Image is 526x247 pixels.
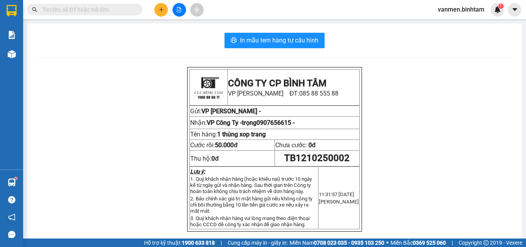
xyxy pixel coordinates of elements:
[211,155,219,162] strong: 0đ
[144,239,215,247] span: Hỗ trợ kỹ thuật:
[224,33,325,48] button: printerIn mẫu tem hàng tự cấu hình
[228,78,327,89] strong: CÔNG TY CP BÌNH TÂM
[8,50,16,58] img: warehouse-icon
[176,7,182,12] span: file-add
[432,5,491,14] span: vanmen.binhtam
[386,241,389,244] span: ⚪️
[217,131,266,138] span: 1 thùng xop trang
[231,37,237,44] span: printer
[190,176,312,194] span: 1. Quý khách nhận hàng (hoặc khiếu nại) trước 10 ngày kể từ ngày gửi và nhận hàng. Sau thời gian ...
[8,213,15,221] span: notification
[452,239,453,247] span: |
[191,70,226,105] img: logo
[8,231,15,238] span: message
[390,239,446,247] span: Miền Bắc
[190,3,204,17] button: aim
[284,153,350,163] span: TB1210250002
[190,119,295,126] span: Nhận:
[42,5,133,14] input: Tìm tên, số ĐT hoặc mã đơn
[221,239,222,247] span: |
[190,196,312,214] span: 2. Bảo chính xác giá trị mặt hàng gửi nếu không công ty chỉ bồi thường bằng 10 lần tiền giá cước ...
[299,90,338,97] span: 085 88 555 88
[32,7,37,12] span: search
[190,131,266,138] span: Tên hàng:
[483,240,489,245] span: copyright
[7,5,17,17] img: logo-vxr
[207,119,295,126] span: VP Công Ty -
[8,178,16,187] img: warehouse-icon
[190,141,238,149] span: Cước rồi:
[228,239,288,247] span: Cung cấp máy in - giấy in:
[190,108,201,115] span: Gửi:
[319,192,354,197] span: 11:31:57 [DATE]
[498,3,504,9] sup: 1
[228,90,339,97] span: VP [PERSON_NAME] ĐT:
[8,31,16,39] img: solution-icon
[242,119,295,126] span: trọng
[319,199,359,205] span: [PERSON_NAME]
[508,3,521,17] button: caret-down
[314,240,384,246] strong: 0708 023 035 - 0935 103 250
[190,215,309,227] span: 3. Quý khách nhận hàng vui lòng mang theo điện thoại hoặc CCCD đề công ty xác nhận để giao nhận h...
[494,6,501,13] img: icon-new-feature
[290,239,384,247] span: Miền Nam
[190,155,219,162] span: Thu hộ:
[8,196,15,203] span: question-circle
[194,7,199,12] span: aim
[182,240,215,246] strong: 1900 633 818
[215,141,238,149] span: 50.000đ
[173,3,186,17] button: file-add
[201,108,261,115] span: VP [PERSON_NAME] -
[159,7,164,12] span: plus
[413,240,446,246] strong: 0369 525 060
[499,3,502,9] span: 1
[308,141,316,149] span: 0đ
[190,168,205,175] strong: Lưu ý:
[154,3,168,17] button: plus
[275,141,316,149] span: Chưa cước:
[15,177,17,180] sup: 1
[256,119,295,126] span: 0907656615 -
[511,6,518,13] span: caret-down
[240,35,318,45] span: In mẫu tem hàng tự cấu hình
